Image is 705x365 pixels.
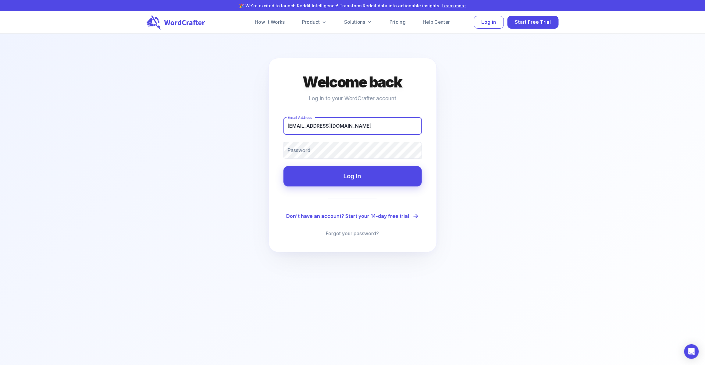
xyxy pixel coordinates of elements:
[326,230,379,237] a: Forgot your password?
[515,18,551,27] span: Start Free Trial
[309,94,396,103] p: Log in to your WordCrafter account
[474,16,504,29] button: Log in
[288,115,312,120] label: Email Address
[415,16,457,28] a: Help Center
[247,16,292,28] a: How it Works
[283,166,422,186] button: Log In
[295,16,334,28] a: Product
[86,2,620,9] p: 🎉 We're excited to launch Reddit Intelligence! Transform Reddit data into actionable insights.
[286,211,419,221] a: Don't have an account? Start your 14-day free trial
[684,344,699,359] div: Open Intercom Messenger
[442,3,466,8] a: Learn more
[382,16,413,28] a: Pricing
[507,16,559,29] button: Start Free Trial
[337,16,380,28] a: Solutions
[482,18,496,27] span: Log in
[303,73,402,92] h4: Welcome back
